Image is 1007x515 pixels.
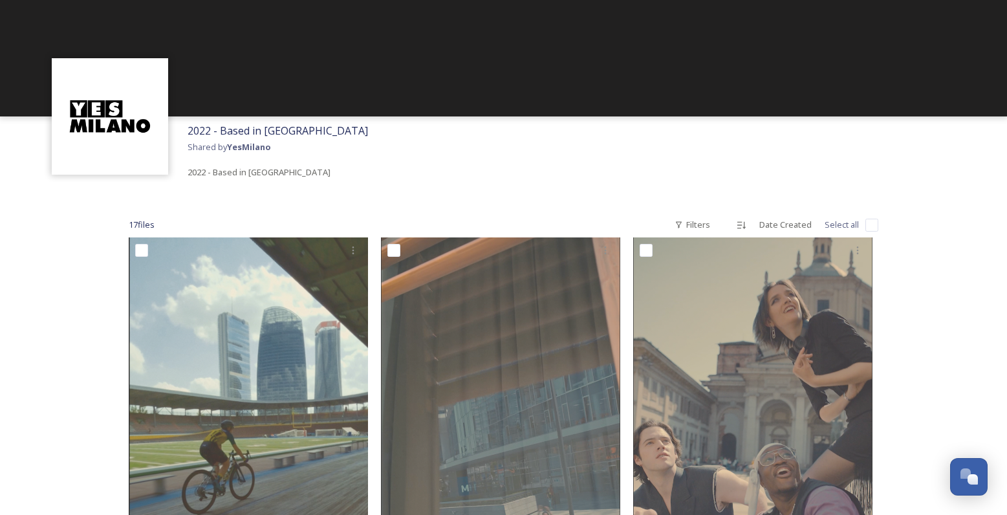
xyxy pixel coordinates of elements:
span: Shared by [188,141,271,153]
span: Select all [825,219,859,231]
span: 2022 - Based in [GEOGRAPHIC_DATA] [188,124,368,138]
img: Logo%20YesMilano%40150x.png [58,65,162,168]
div: Date Created [753,212,818,237]
span: 17 file s [129,219,155,231]
span: 2022 - Based in [GEOGRAPHIC_DATA] [188,166,330,178]
strong: YesMilano [227,141,271,153]
button: Open Chat [950,458,988,496]
a: 2022 - Based in [GEOGRAPHIC_DATA] [188,164,330,180]
div: Filters [668,212,717,237]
